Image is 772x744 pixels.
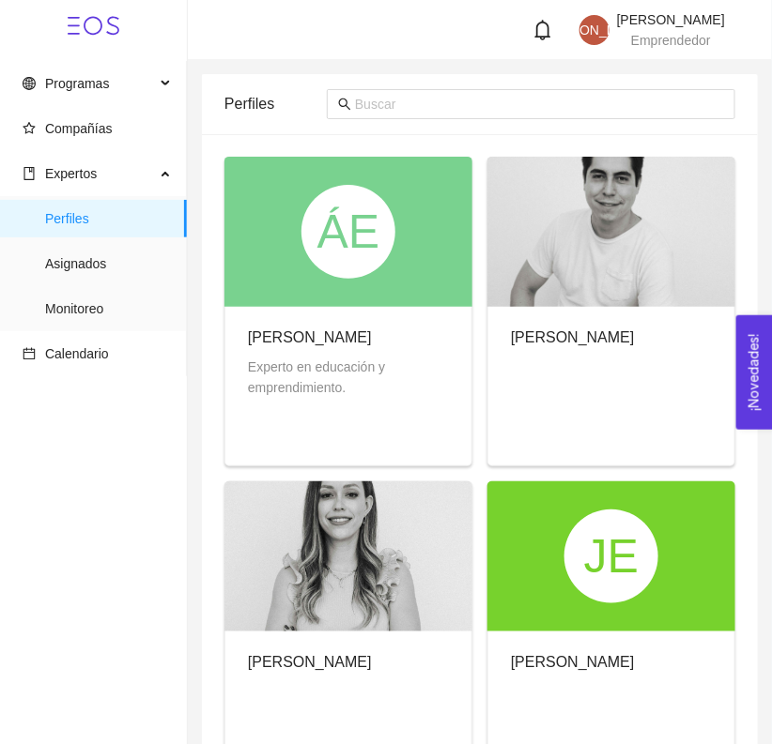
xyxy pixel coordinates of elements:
span: Programas [45,76,109,91]
span: Perfiles [45,200,172,237]
div: [PERSON_NAME] [248,650,372,674]
div: [PERSON_NAME] [511,650,635,674]
div: JE [564,509,658,603]
div: [PERSON_NAME] [511,326,635,349]
span: book [23,167,36,180]
span: search [338,98,351,111]
input: Buscar [355,94,724,114]
span: Emprendedor [631,33,711,48]
span: global [23,77,36,90]
span: Calendario [45,346,109,361]
span: [PERSON_NAME] [617,12,725,27]
span: Compañías [45,121,113,136]
span: calendar [23,347,36,360]
span: Expertos [45,166,97,181]
span: [PERSON_NAME] [540,15,648,45]
span: Asignados [45,245,172,282]
div: Perfiles [224,77,327,130]
span: Monitoreo [45,290,172,327]
span: bell [533,20,553,40]
div: ÁE [301,185,395,279]
div: [PERSON_NAME] [248,326,449,349]
span: star [23,122,36,135]
div: Experto en educación y emprendimiento. [248,357,449,398]
button: Open Feedback Widget [736,315,772,430]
